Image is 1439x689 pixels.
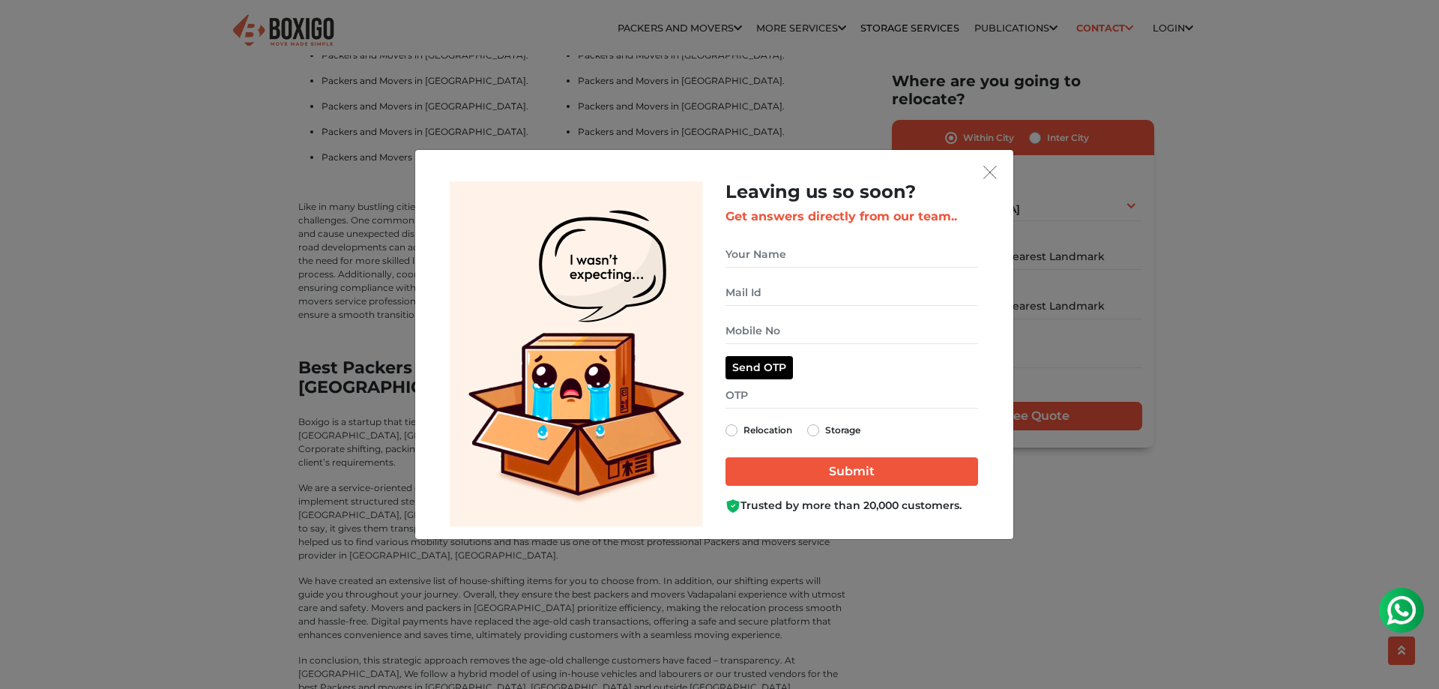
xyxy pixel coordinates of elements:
[725,382,978,409] input: OTP
[983,166,997,179] img: exit
[725,457,978,486] input: Submit
[450,181,703,527] img: Lead Welcome Image
[725,241,978,268] input: Your Name
[725,280,978,306] input: Mail Id
[725,209,978,223] h3: Get answers directly from our team..
[725,356,793,379] button: Send OTP
[15,15,45,45] img: whatsapp-icon.svg
[725,181,978,203] h2: Leaving us so soon?
[825,421,860,439] label: Storage
[725,318,978,344] input: Mobile No
[725,499,740,514] img: Boxigo Customer Shield
[725,498,978,514] div: Trusted by more than 20,000 customers.
[743,421,792,439] label: Relocation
